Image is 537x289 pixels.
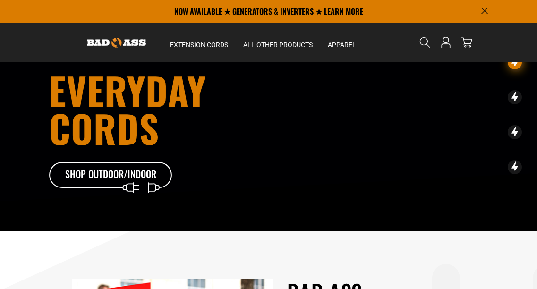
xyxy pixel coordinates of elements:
[170,41,228,49] span: Extension Cords
[87,38,146,48] img: Bad Ass Extension Cords
[243,41,313,49] span: All Other Products
[328,41,356,49] span: Apparel
[236,23,320,62] summary: All Other Products
[49,162,172,188] a: Shop Outdoor/Indoor
[162,23,236,62] summary: Extension Cords
[418,35,433,50] summary: Search
[320,23,364,62] summary: Apparel
[49,71,313,147] h1: Everyday cords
